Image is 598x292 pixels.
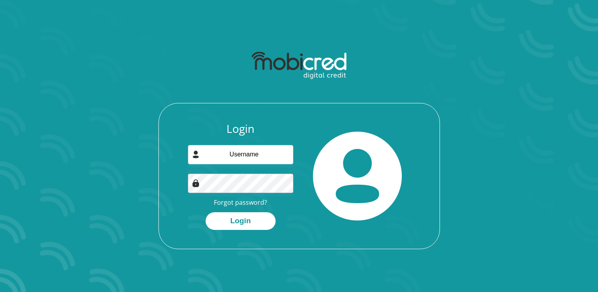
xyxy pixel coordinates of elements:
[188,122,293,136] h3: Login
[252,52,346,79] img: mobicred logo
[188,145,293,164] input: Username
[206,212,276,230] button: Login
[192,179,200,187] img: Image
[214,198,267,207] a: Forgot password?
[192,151,200,158] img: user-icon image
